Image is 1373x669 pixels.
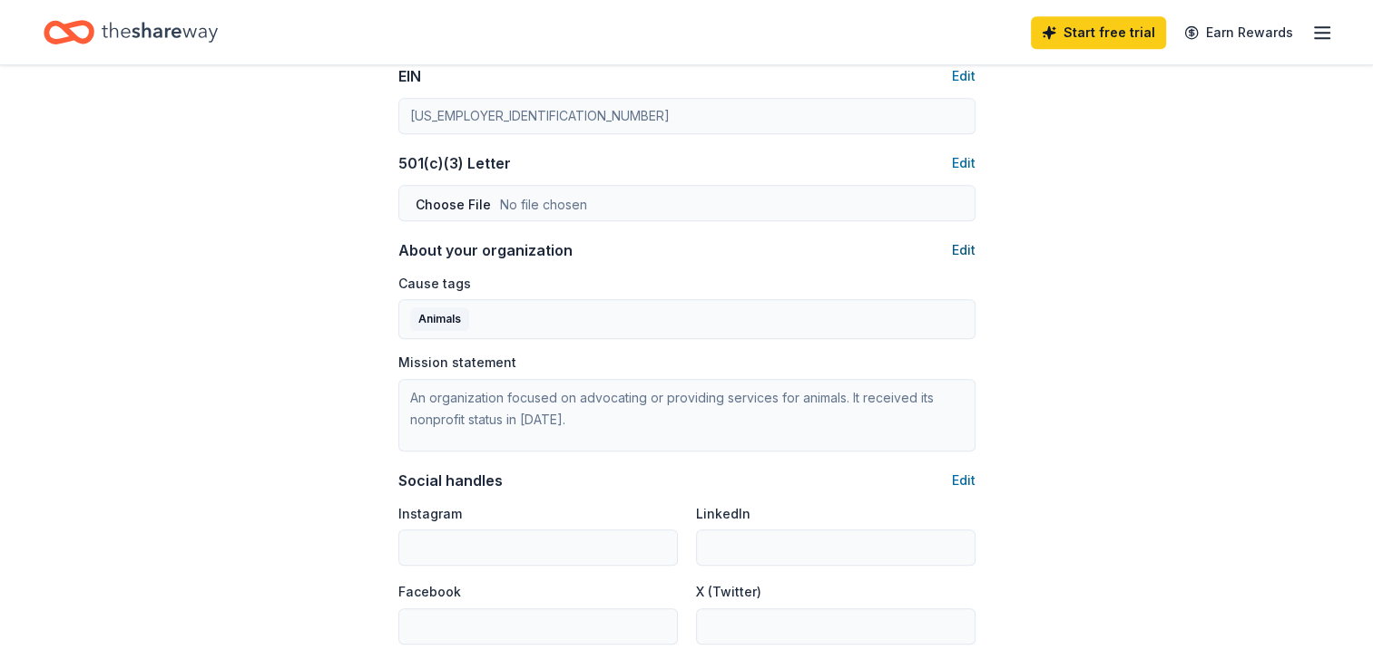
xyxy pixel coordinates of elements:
input: 12-3456789 [398,98,976,134]
button: Animals [398,299,976,339]
button: Edit [952,239,976,261]
div: Social handles [398,470,503,491]
button: Edit [952,470,976,491]
button: Edit [952,152,976,174]
label: X (Twitter) [696,583,761,601]
a: Home [44,11,218,53]
div: 501(c)(3) Letter [398,152,511,174]
textarea: An organization focused on advocating or providing services for animals. It received its nonprofi... [398,379,976,451]
a: Earn Rewards [1173,16,1304,49]
a: Start free trial [1031,16,1166,49]
button: Edit [952,65,976,87]
label: Mission statement [398,354,516,372]
label: Instagram [398,505,462,523]
label: Cause tags [398,275,471,293]
div: Animals [410,307,469,331]
div: EIN [398,65,421,87]
label: Facebook [398,583,461,601]
div: About your organization [398,239,573,261]
label: LinkedIn [696,505,750,523]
